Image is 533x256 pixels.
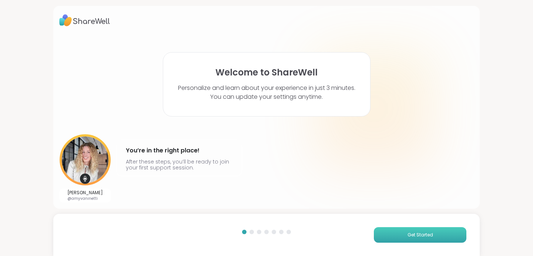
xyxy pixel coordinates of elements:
[67,190,103,196] p: [PERSON_NAME]
[178,84,355,101] p: Personalize and learn about your experience in just 3 minutes. You can update your settings anytime.
[126,145,232,156] h4: You’re in the right place!
[59,12,110,29] img: ShareWell Logo
[408,232,433,238] span: Get Started
[80,174,90,184] img: mic icon
[374,227,466,243] button: Get Started
[67,196,103,201] p: @amyvaninetti
[60,134,111,185] img: User image
[215,67,318,78] h1: Welcome to ShareWell
[126,159,232,171] p: After these steps, you’ll be ready to join your first support session.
